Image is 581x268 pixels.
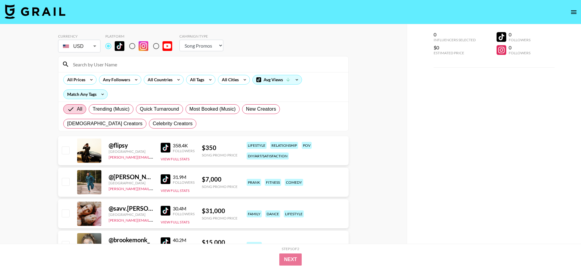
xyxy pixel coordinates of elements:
img: TikTok [161,143,170,152]
img: TikTok [161,206,170,216]
div: $ 15,000 [202,239,238,246]
div: All Tags [186,75,205,84]
div: All Cities [218,75,240,84]
div: $ 350 [202,144,238,152]
div: Followers [173,180,195,185]
div: family [247,210,262,217]
img: TikTok [161,174,170,184]
img: Grail Talent [5,4,65,19]
span: Trending (Music) [93,106,130,113]
div: 0 [434,32,476,38]
div: Followers [173,243,195,248]
div: dance [265,210,280,217]
span: All [77,106,82,113]
button: open drawer [568,6,580,18]
img: Instagram [139,41,148,51]
div: 0 [509,32,530,38]
div: Platform [105,34,177,39]
div: @ brookemonk_ [109,236,153,244]
span: Quick Turnaround [140,106,179,113]
a: [PERSON_NAME][EMAIL_ADDRESS][DOMAIN_NAME] [109,185,198,191]
div: 40.2M [173,237,195,243]
button: View Full Stats [161,188,189,193]
div: All Countries [144,75,174,84]
button: View Full Stats [161,220,189,224]
a: [PERSON_NAME][EMAIL_ADDRESS][DOMAIN_NAME] [109,217,198,223]
div: Campaign Type [179,34,223,39]
div: Followers [509,51,530,55]
div: 30.4M [173,206,195,212]
div: Followers [509,38,530,42]
div: 0 [509,45,530,51]
div: Match Any Tags [64,90,107,99]
div: $0 [434,45,476,51]
input: Search by User Name [69,59,345,69]
div: 31.9M [173,174,195,180]
img: YouTube [162,41,172,51]
div: Followers [173,149,195,153]
div: Currency [58,34,100,39]
div: pov [302,142,312,149]
div: diy/art/satisfaction [247,152,289,159]
div: Influencers Selected [434,38,476,42]
div: USD [59,41,99,52]
div: fitness [265,179,281,186]
div: relationship [270,142,298,149]
div: family [247,242,262,249]
div: Estimated Price [434,51,476,55]
button: Next [279,253,302,266]
div: comedy [285,179,303,186]
div: $ 7,000 [202,176,238,183]
div: @ [PERSON_NAME].[PERSON_NAME] [109,173,153,181]
div: Song Promo Price [202,184,238,189]
div: lifestyle [247,142,267,149]
div: Song Promo Price [202,216,238,220]
div: Step 1 of 2 [282,246,299,251]
div: [GEOGRAPHIC_DATA] [109,212,153,217]
div: [GEOGRAPHIC_DATA] [109,149,153,154]
div: 358.4K [173,142,195,149]
span: Celebrity Creators [153,120,193,127]
div: Song Promo Price [202,153,238,157]
div: All Prices [64,75,87,84]
img: TikTok [115,41,124,51]
img: TikTok [161,237,170,247]
div: lifestyle [284,210,304,217]
div: $ 31,000 [202,207,238,215]
div: [GEOGRAPHIC_DATA] [109,181,153,185]
span: New Creators [246,106,276,113]
div: @ savv.[PERSON_NAME] [109,205,153,212]
a: [PERSON_NAME][EMAIL_ADDRESS][DOMAIN_NAME] [109,154,198,159]
span: [DEMOGRAPHIC_DATA] Creators [67,120,143,127]
span: Most Booked (Music) [189,106,236,113]
div: Avg Views [253,75,302,84]
iframe: Drift Widget Chat Controller [551,238,574,261]
button: View Full Stats [161,157,189,161]
div: Followers [173,212,195,216]
div: Any Followers [99,75,131,84]
div: @ flipsy [109,142,153,149]
div: prank [247,179,261,186]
